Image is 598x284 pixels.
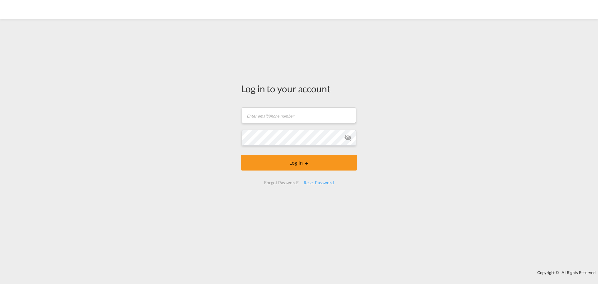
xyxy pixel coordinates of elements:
div: Forgot Password? [262,177,301,188]
div: Reset Password [301,177,336,188]
md-icon: icon-eye-off [344,134,352,142]
input: Enter email/phone number [242,108,356,123]
button: LOGIN [241,155,357,171]
div: Log in to your account [241,82,357,95]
